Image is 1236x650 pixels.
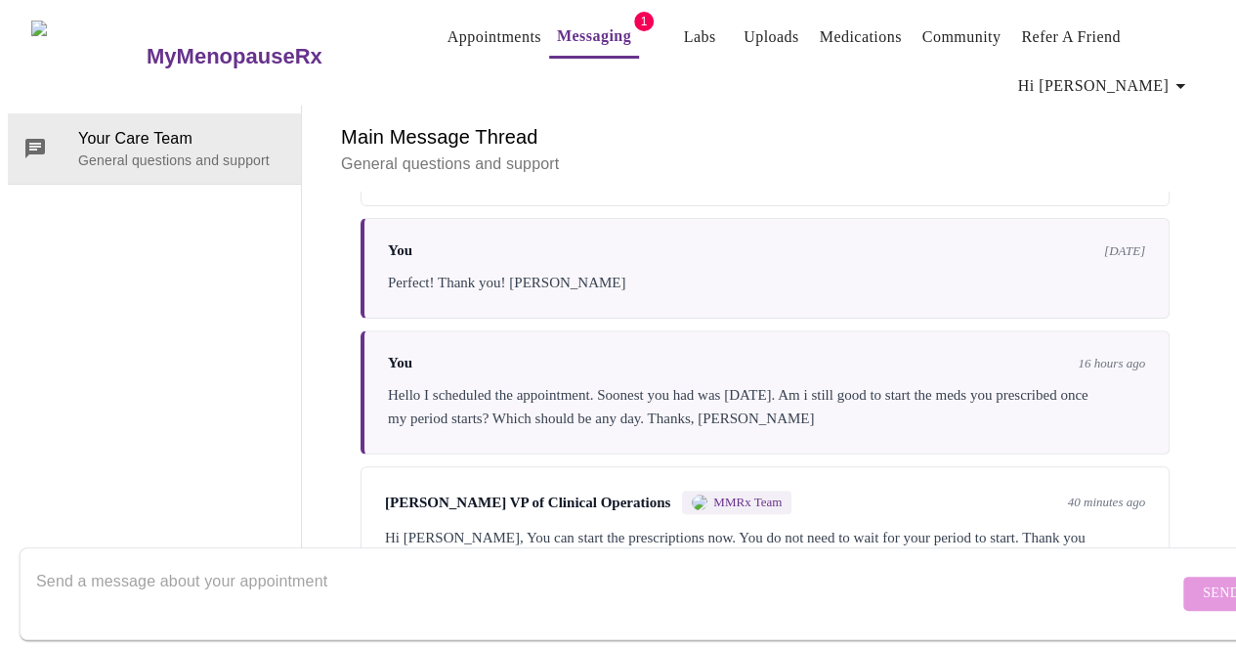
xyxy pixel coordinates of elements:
button: Appointments [440,18,549,57]
a: Appointments [448,23,541,51]
a: Community [922,23,1002,51]
img: MMRX [692,495,707,510]
a: Messaging [557,22,631,50]
button: Messaging [549,17,639,59]
button: Labs [668,18,731,57]
span: 1 [634,12,654,31]
span: [DATE] [1104,243,1145,259]
div: Your Care TeamGeneral questions and support [8,113,301,184]
button: Uploads [736,18,807,57]
h3: MyMenopauseRx [147,44,322,69]
div: Hi [PERSON_NAME], You can start the prescriptions now. You do not need to wait for your period to... [385,526,1145,573]
a: Labs [684,23,716,51]
span: Hi [PERSON_NAME] [1018,72,1192,100]
textarea: Send a message about your appointment [36,562,1178,625]
span: 40 minutes ago [1068,495,1145,510]
img: MyMenopauseRx Logo [31,21,144,94]
p: General questions and support [78,151,285,170]
button: Community [915,18,1009,57]
span: [PERSON_NAME] VP of Clinical Operations [385,495,670,511]
h6: Main Message Thread [341,121,1189,152]
a: Refer a Friend [1021,23,1121,51]
span: Your Care Team [78,127,285,151]
button: Medications [812,18,910,57]
a: MyMenopauseRx [144,22,400,91]
span: You [388,355,412,371]
span: You [388,242,412,259]
a: Uploads [744,23,799,51]
button: Refer a Friend [1013,18,1129,57]
p: General questions and support [341,152,1189,176]
span: MMRx Team [713,495,782,510]
span: 16 hours ago [1078,356,1145,371]
div: Hello I scheduled the appointment. Soonest you had was [DATE]. Am i still good to start the meds ... [388,383,1145,430]
button: Hi [PERSON_NAME] [1010,66,1200,106]
a: Medications [820,23,902,51]
div: Perfect! Thank you! [PERSON_NAME] [388,271,1145,294]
